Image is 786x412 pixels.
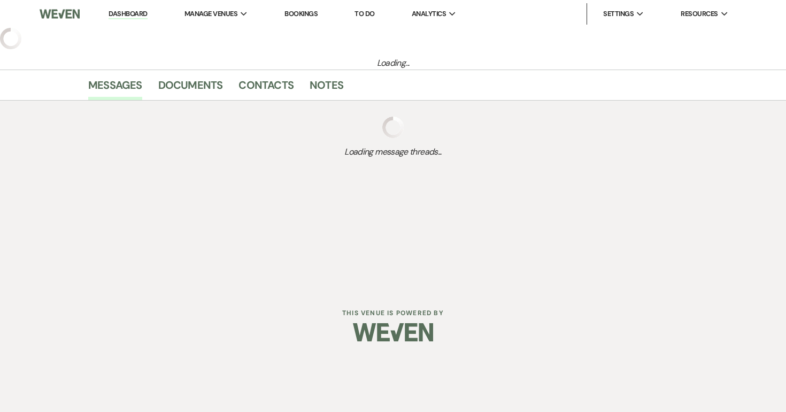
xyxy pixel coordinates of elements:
[88,146,698,158] span: Loading message threads...
[355,9,374,18] a: To Do
[310,77,343,100] a: Notes
[412,9,446,19] span: Analytics
[158,77,223,100] a: Documents
[353,314,433,351] img: Weven Logo
[603,9,634,19] span: Settings
[382,117,404,138] img: loading spinner
[238,77,294,100] a: Contacts
[109,9,147,19] a: Dashboard
[40,3,80,25] img: Weven Logo
[184,9,237,19] span: Manage Venues
[681,9,718,19] span: Resources
[284,9,318,18] a: Bookings
[88,77,142,100] a: Messages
